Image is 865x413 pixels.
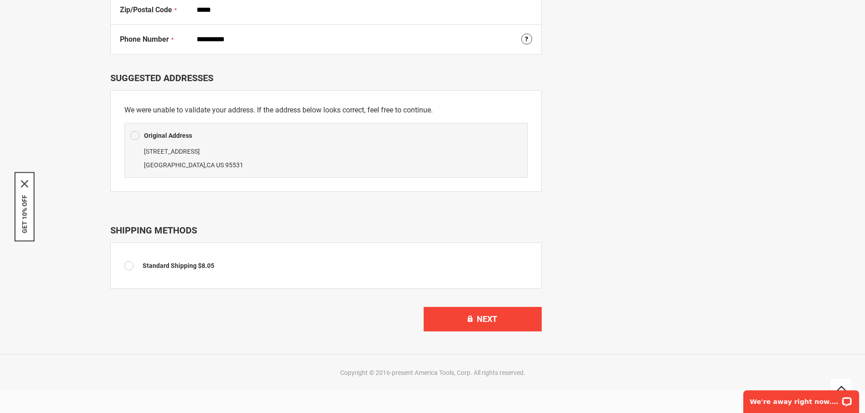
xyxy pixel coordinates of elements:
span: Phone Number [120,35,169,44]
span: $8.05 [198,262,214,269]
span: Standard Shipping [143,262,197,269]
div: Suggested Addresses [110,73,542,83]
svg: close icon [21,180,28,187]
div: , [130,145,522,172]
button: GET 10% OFF [21,194,28,233]
span: Zip/Postal Code [120,5,172,14]
span: US [216,161,224,169]
span: 95531 [225,161,243,169]
button: Close [21,180,28,187]
p: We were unable to validate your address. If the address below looks correct, feel free to continue. [124,104,528,116]
button: Next [424,307,542,331]
div: Copyright © 2016-present America Tools, Corp. All rights reserved. [108,368,757,377]
span: [STREET_ADDRESS] [144,148,200,155]
b: Original Address [144,132,192,139]
iframe: LiveChat chat widget [737,384,865,413]
span: [GEOGRAPHIC_DATA] [144,161,205,169]
div: Shipping Methods [110,225,542,236]
span: Next [477,314,497,324]
span: CA [207,161,215,169]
